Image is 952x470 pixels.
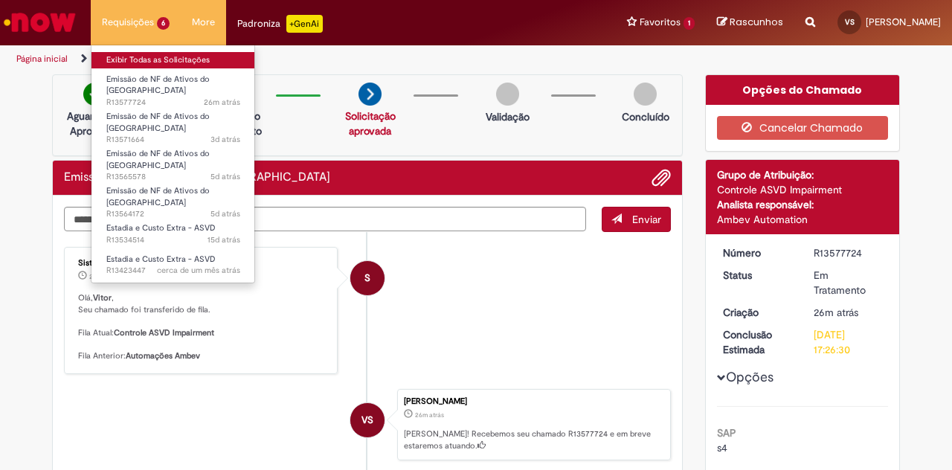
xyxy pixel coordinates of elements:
[814,327,883,357] div: [DATE] 17:26:30
[106,265,240,277] span: R13423447
[640,15,681,30] span: Favoritos
[845,17,855,27] span: VS
[208,234,240,245] span: 15d atrás
[106,234,240,246] span: R13534514
[106,208,240,220] span: R13564172
[622,109,669,124] p: Concluído
[717,197,889,212] div: Analista responsável:
[192,15,215,30] span: More
[102,15,154,30] span: Requisições
[210,208,240,219] span: 5d atrás
[237,15,323,33] div: Padroniza
[126,350,200,361] b: Automações Ambev
[814,305,883,320] div: 29/09/2025 15:26:27
[634,83,657,106] img: img-circle-grey.png
[717,212,889,227] div: Ambev Automation
[157,265,240,276] span: cerca de um mês atrás
[208,234,240,245] time: 15/09/2025 09:59:22
[78,259,326,268] div: Sistema
[91,71,255,103] a: Aberto R13577724 : Emissão de NF de Ativos do ASVD
[706,75,900,105] div: Opções do Chamado
[632,213,661,226] span: Enviar
[814,268,883,297] div: Em Tratamento
[106,134,240,146] span: R13571664
[106,148,210,171] span: Emissão de NF de Ativos do [GEOGRAPHIC_DATA]
[91,146,255,178] a: Aberto R13565578 : Emissão de NF de Ativos do ASVD
[717,116,889,140] button: Cancelar Chamado
[350,261,385,295] div: System
[91,109,255,141] a: Aberto R13571664 : Emissão de NF de Ativos do ASVD
[712,245,803,260] dt: Número
[684,17,695,30] span: 1
[16,53,68,65] a: Página inicial
[286,15,323,33] p: +GenAi
[64,389,671,460] li: Vitor Teixeira Silvino
[91,251,255,279] a: Aberto R13423447 : Estadia e Custo Extra - ASVD
[652,168,671,187] button: Adicionar anexos
[114,327,214,338] b: Controle ASVD Impairment
[210,134,240,145] time: 26/09/2025 16:35:36
[64,207,586,231] textarea: Digite sua mensagem aqui...
[106,97,240,109] span: R13577724
[1,7,78,37] img: ServiceNow
[106,111,210,134] span: Emissão de NF de Ativos do [GEOGRAPHIC_DATA]
[11,45,623,73] ul: Trilhas de página
[89,272,118,281] span: 26m atrás
[91,183,255,215] a: Aberto R13564172 : Emissão de NF de Ativos do ASVD
[712,268,803,283] dt: Status
[415,411,444,419] time: 29/09/2025 15:26:27
[364,260,370,296] span: S
[106,171,240,183] span: R13565578
[358,83,382,106] img: arrow-next.png
[210,134,240,145] span: 3d atrás
[602,207,671,232] button: Enviar
[59,109,131,138] p: Aguardando Aprovação
[106,185,210,208] span: Emissão de NF de Ativos do [GEOGRAPHIC_DATA]
[717,16,783,30] a: Rascunhos
[496,83,519,106] img: img-circle-grey.png
[350,403,385,437] div: Vitor Teixeira Silvino
[106,254,216,265] span: Estadia e Custo Extra - ASVD
[717,182,889,197] div: Controle ASVD Impairment
[361,402,373,438] span: VS
[404,397,663,406] div: [PERSON_NAME]
[204,97,240,108] time: 29/09/2025 15:26:29
[91,45,255,283] ul: Requisições
[106,74,210,97] span: Emissão de NF de Ativos do [GEOGRAPHIC_DATA]
[89,272,118,281] time: 29/09/2025 15:26:31
[814,245,883,260] div: R13577724
[717,167,889,182] div: Grupo de Atribuição:
[866,16,941,28] span: [PERSON_NAME]
[404,428,663,451] p: [PERSON_NAME]! Recebemos seu chamado R13577724 e em breve estaremos atuando.
[717,426,736,440] b: SAP
[204,97,240,108] span: 26m atrás
[210,171,240,182] time: 25/09/2025 10:01:23
[712,305,803,320] dt: Criação
[210,171,240,182] span: 5d atrás
[83,83,106,106] img: check-circle-green.png
[78,292,326,362] p: Olá, , Seu chamado foi transferido de fila. Fila Atual: Fila Anterior:
[91,220,255,248] a: Aberto R13534514 : Estadia e Custo Extra - ASVD
[157,265,240,276] time: 18/08/2025 09:07:14
[814,306,858,319] time: 29/09/2025 15:26:27
[730,15,783,29] span: Rascunhos
[91,52,255,68] a: Exibir Todas as Solicitações
[717,441,727,454] span: s4
[157,17,170,30] span: 6
[93,292,112,303] b: Vitor
[712,327,803,357] dt: Conclusão Estimada
[64,171,330,184] h2: Emissão de NF de Ativos do ASVD Histórico de tíquete
[415,411,444,419] span: 26m atrás
[106,222,216,234] span: Estadia e Custo Extra - ASVD
[210,208,240,219] time: 24/09/2025 16:47:49
[486,109,530,124] p: Validação
[345,109,396,138] a: Solicitação aprovada
[814,306,858,319] span: 26m atrás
